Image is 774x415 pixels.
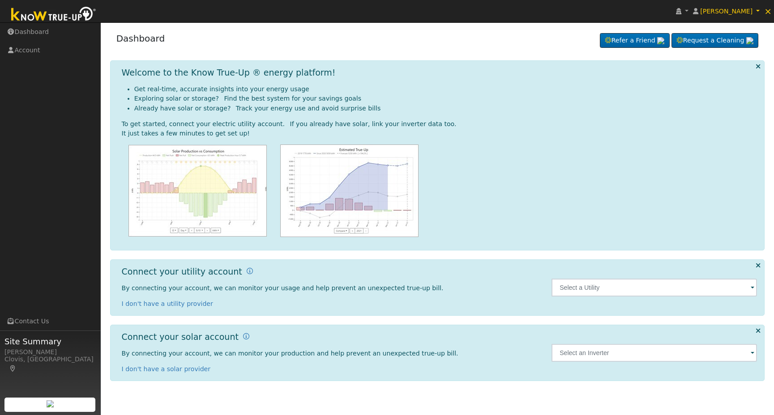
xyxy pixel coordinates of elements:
[700,8,753,15] span: [PERSON_NAME]
[122,68,336,78] h1: Welcome to the Know True-Up ® energy platform!
[122,267,242,277] h1: Connect your utility account
[600,33,670,48] a: Refer a Friend
[4,355,96,373] div: Clovis, [GEOGRAPHIC_DATA]
[116,33,165,44] a: Dashboard
[122,300,213,307] a: I don't have a utility provider
[47,400,54,407] img: retrieve
[4,335,96,347] span: Site Summary
[7,5,101,25] img: Know True-Up
[134,85,757,94] li: Get real-time, accurate insights into your energy usage
[122,119,757,129] div: To get started, connect your electric utility account. If you already have solar, link your inver...
[746,37,753,44] img: retrieve
[671,33,758,48] a: Request a Cleaning
[122,365,211,373] a: I don't have a solar provider
[764,6,772,17] span: ×
[4,347,96,357] div: [PERSON_NAME]
[122,332,239,342] h1: Connect your solar account
[122,284,444,292] span: By connecting your account, we can monitor your usage and help prevent an unexpected true-up bill.
[552,344,757,362] input: Select an Inverter
[9,365,17,372] a: Map
[552,279,757,296] input: Select a Utility
[134,104,757,113] li: Already have solar or storage? Track your energy use and avoid surprise bills
[134,94,757,103] li: Exploring solar or storage? Find the best system for your savings goals
[122,129,757,138] div: It just takes a few minutes to get set up!
[657,37,664,44] img: retrieve
[122,350,458,357] span: By connecting your account, we can monitor your production and help prevent an unexpected true-up...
